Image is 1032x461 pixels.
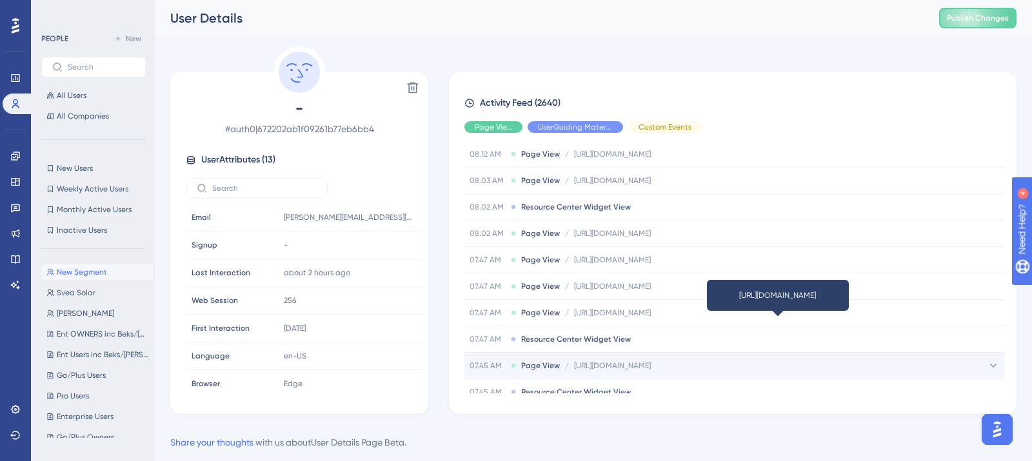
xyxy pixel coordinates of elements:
[41,108,146,124] button: All Companies
[521,308,560,318] span: Page View
[57,267,107,277] span: New Segment
[57,349,148,360] span: Ent Users inc Beks/[PERSON_NAME]
[41,388,154,404] button: Pro Users
[574,228,651,239] span: [URL][DOMAIN_NAME]
[57,111,109,121] span: All Companies
[470,175,506,186] span: 08.03 AM
[470,255,506,265] span: 07.47 AM
[57,391,89,401] span: Pro Users
[186,121,413,137] span: # auth0|672202ab1f09261b77eb6bb4
[947,13,1009,23] span: Publish Changes
[41,88,146,103] button: All Users
[110,31,146,46] button: New
[521,228,560,239] span: Page View
[41,264,154,280] button: New Segment
[284,268,350,277] time: about 2 hours ago
[470,149,506,159] span: 08.12 AM
[565,281,569,291] span: /
[41,285,154,300] button: Svea Solar
[186,98,413,119] span: -
[470,308,506,318] span: 07.47 AM
[470,202,506,212] span: 08.02 AM
[192,323,250,333] span: First Interaction
[521,281,560,291] span: Page View
[480,95,561,111] span: Activity Feed (2640)
[57,288,95,298] span: Svea Solar
[30,3,81,19] span: Need Help?
[57,370,106,380] span: Go/Plus Users
[192,351,230,361] span: Language
[57,204,132,215] span: Monthly Active Users
[192,295,238,306] span: Web Session
[57,184,128,194] span: Weekly Active Users
[41,429,154,445] button: Go/Plus Owners
[470,281,506,291] span: 07.47 AM
[574,281,651,291] span: [URL][DOMAIN_NAME]
[41,347,154,362] button: Ent Users inc Beks/[PERSON_NAME]
[57,225,107,235] span: Inactive Users
[470,228,506,239] span: 08.02 AM
[57,163,93,173] span: New Users
[470,387,506,397] span: 07.45 AM
[68,63,135,72] input: Search
[574,175,651,186] span: [URL][DOMAIN_NAME]
[565,255,569,265] span: /
[521,175,560,186] span: Page View
[538,122,613,132] span: UserGuiding Material
[284,295,296,306] span: 256
[565,308,569,318] span: /
[574,149,651,159] span: [URL][DOMAIN_NAME]
[41,202,146,217] button: Monthly Active Users
[521,149,560,159] span: Page View
[41,326,154,342] button: Ent OWNERS inc Beks/[PERSON_NAME]
[192,268,250,278] span: Last Interaction
[284,378,303,389] span: Edge
[57,432,114,442] span: Go/Plus Owners
[57,411,114,422] span: Enterprise Users
[470,360,506,371] span: 07.45 AM
[41,161,146,176] button: New Users
[475,122,512,132] span: Page View
[565,175,569,186] span: /
[521,255,560,265] span: Page View
[521,334,631,344] span: Resource Center Widget View
[574,255,651,265] span: [URL][DOMAIN_NAME]
[90,6,94,17] div: 4
[212,184,317,193] input: Search
[470,334,506,344] span: 07.47 AM
[574,308,651,318] span: [URL][DOMAIN_NAME]
[565,228,569,239] span: /
[978,410,1017,449] iframe: UserGuiding AI Assistant Launcher
[284,351,306,361] span: en-US
[639,122,691,132] span: Custom Events
[565,149,569,159] span: /
[41,368,154,383] button: Go/Plus Users
[521,360,560,371] span: Page View
[192,240,217,250] span: Signup
[939,8,1017,28] button: Publish Changes
[201,152,275,168] span: User Attributes ( 13 )
[57,90,86,101] span: All Users
[574,360,651,371] span: [URL][DOMAIN_NAME]
[565,360,569,371] span: /
[41,181,146,197] button: Weekly Active Users
[170,435,406,450] div: with us about User Details Page Beta .
[170,9,907,27] div: User Details
[41,222,146,238] button: Inactive Users
[521,202,631,212] span: Resource Center Widget View
[521,387,631,397] span: Resource Center Widget View
[126,34,141,44] span: New
[192,378,220,389] span: Browser
[57,308,114,319] span: [PERSON_NAME]
[41,34,68,44] div: PEOPLE
[57,329,148,339] span: Ent OWNERS inc Beks/[PERSON_NAME]
[41,409,154,424] button: Enterprise Users
[284,240,288,250] span: -
[170,437,253,447] a: Share your thoughts
[192,212,211,222] span: Email
[284,324,306,333] time: [DATE]
[41,306,154,321] button: [PERSON_NAME]
[284,212,413,222] span: [PERSON_NAME][EMAIL_ADDRESS][DOMAIN_NAME]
